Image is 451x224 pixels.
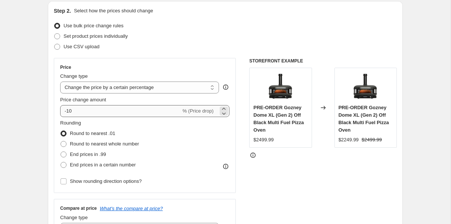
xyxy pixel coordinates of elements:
h6: STOREFRONT EXAMPLE [249,58,397,64]
span: PRE-ORDER Gozney Dome XL (Gen 2) Off Black Multi Fuel Pizza Oven [253,105,304,133]
img: gozney_dome_xl6_80x.jpg [350,72,380,102]
span: Round to nearest .01 [70,131,115,136]
span: End prices in a certain number [70,162,136,168]
span: Round to nearest whole number [70,141,139,147]
button: What's the compare at price? [100,206,163,211]
span: End prices in .99 [70,151,106,157]
span: PRE-ORDER Gozney Dome XL (Gen 2) Off Black Multi Fuel Pizza Oven [339,105,389,133]
input: -15 [60,105,181,117]
img: gozney_dome_xl6_80x.jpg [266,72,296,102]
span: Show rounding direction options? [70,178,142,184]
div: $2249.99 [339,136,359,144]
h3: Price [60,64,71,70]
h2: Step 2. [54,7,71,15]
h3: Compare at price [60,205,97,211]
span: Price change amount [60,97,106,102]
strike: $2499.99 [362,136,382,144]
span: Use bulk price change rules [64,23,123,28]
span: Change type [60,73,88,79]
div: $2499.99 [253,136,274,144]
span: % (Price drop) [182,108,213,114]
span: Change type [60,215,88,220]
span: Set product prices individually [64,33,128,39]
p: Select how the prices should change [74,7,153,15]
span: Use CSV upload [64,44,99,49]
span: Rounding [60,120,81,126]
div: help [222,83,229,91]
